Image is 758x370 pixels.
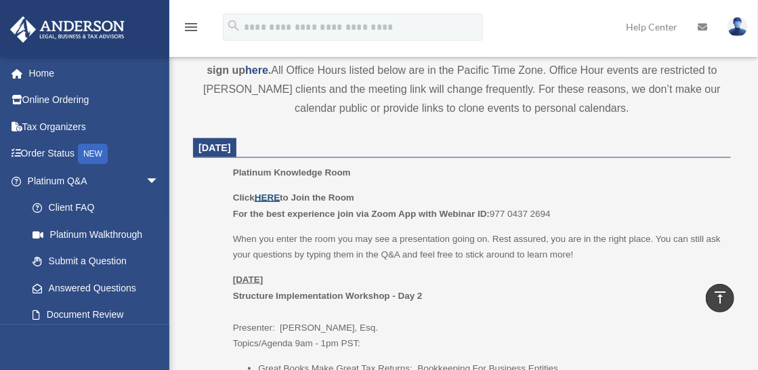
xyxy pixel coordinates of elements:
b: Click to Join the Room [233,192,354,203]
i: vertical_align_top [712,289,728,306]
a: Home [9,60,180,87]
p: When you enter the room you may see a presentation going on. Rest assured, you are in the right p... [233,231,721,263]
a: Platinum Q&Aarrow_drop_down [9,167,180,194]
b: Structure Implementation Workshop - Day 2 [233,291,423,301]
a: menu [183,24,199,35]
div: All Office Hours listed below are in the Pacific Time Zone. Office Hour events are restricted to ... [193,23,731,118]
a: Document Review [19,302,180,329]
a: Answered Questions [19,274,180,302]
strong: . [268,64,271,76]
b: For the best experience join via Zoom App with Webinar ID: [233,209,490,219]
p: 977 0437 2694 [233,190,721,222]
a: Client FAQ [19,194,180,222]
a: Submit a Question [19,248,180,275]
span: [DATE] [198,142,231,153]
a: here [245,64,268,76]
u: [DATE] [233,274,264,285]
img: Anderson Advisors Platinum Portal [6,16,129,43]
p: Presenter: [PERSON_NAME], Esq. Topics/Agenda 9am - 1pm PST: [233,272,721,352]
i: menu [183,19,199,35]
a: Platinum Walkthrough [19,221,180,248]
a: Order StatusNEW [9,140,180,168]
a: vertical_align_top [706,284,734,312]
img: User Pic [728,17,748,37]
span: Platinum Knowledge Room [233,167,351,178]
div: NEW [78,144,108,164]
a: HERE [255,192,280,203]
span: arrow_drop_down [146,167,173,195]
a: Online Ordering [9,87,180,114]
a: Tax Organizers [9,113,180,140]
i: search [226,18,241,33]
